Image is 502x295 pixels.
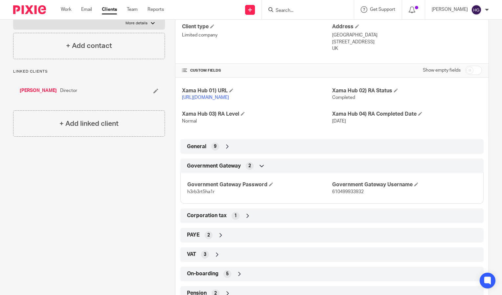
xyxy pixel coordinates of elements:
[182,95,229,100] a: [URL][DOMAIN_NAME]
[182,119,197,124] span: Normal
[187,251,196,258] span: VAT
[332,111,482,118] h4: Xama Hub 04) RA Completed Date
[127,6,138,13] a: Team
[126,21,148,26] p: More details
[332,119,346,124] span: [DATE]
[214,143,217,150] span: 9
[13,69,165,74] p: Linked clients
[207,232,210,238] span: 2
[234,213,237,219] span: 1
[332,190,364,194] span: 610499933932
[148,6,164,13] a: Reports
[204,251,206,258] span: 3
[182,111,332,118] h4: Xama Hub 03) RA Level
[187,181,332,188] h4: Government Gateway Password
[182,32,332,38] p: Limited company
[60,87,77,94] span: Director
[332,45,482,52] p: UK
[432,6,468,13] p: [PERSON_NAME]
[61,6,71,13] a: Work
[182,68,332,73] h4: CUSTOM FIELDS
[66,41,112,51] h4: + Add contact
[332,181,477,188] h4: Government Gateway Username
[471,5,482,15] img: svg%3E
[187,163,241,170] span: Government Gateway
[332,23,482,30] h4: Address
[275,8,334,14] input: Search
[370,7,395,12] span: Get Support
[332,87,482,94] h4: Xama Hub 02) RA Status
[182,23,332,30] h4: Client type
[187,270,218,277] span: On-boarding
[226,271,229,277] span: 5
[20,87,57,94] a: [PERSON_NAME]
[187,190,215,194] span: h3rb3rt5ha1r
[332,32,482,38] p: [GEOGRAPHIC_DATA]
[187,143,206,150] span: General
[81,6,92,13] a: Email
[332,39,482,45] p: [STREET_ADDRESS]
[102,6,117,13] a: Clients
[332,95,355,100] span: Completed
[13,5,46,14] img: Pixie
[59,119,119,129] h4: + Add linked client
[187,232,200,238] span: PAYE
[187,212,227,219] span: Corporation tax
[423,67,461,74] label: Show empty fields
[182,87,332,94] h4: Xama Hub 01) URL
[248,163,251,169] span: 2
